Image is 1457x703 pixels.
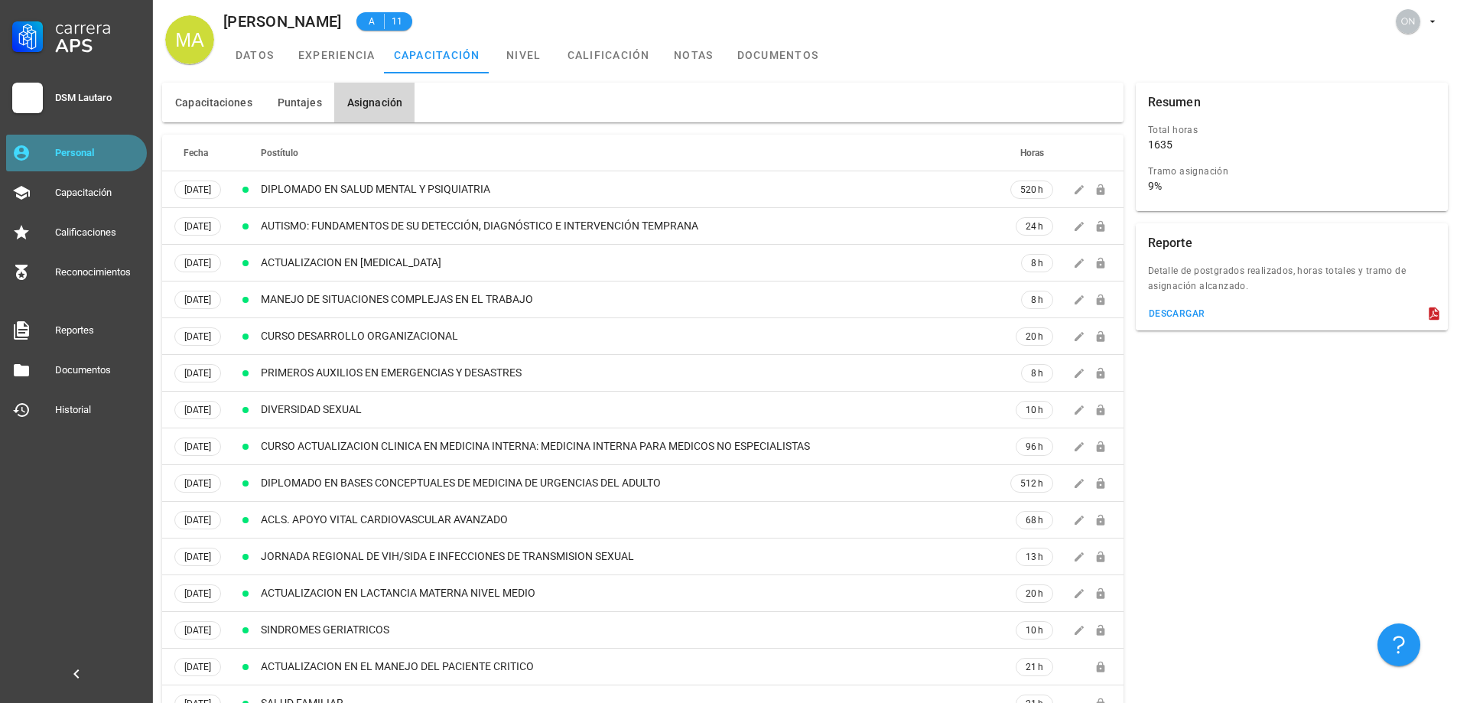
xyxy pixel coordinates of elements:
[184,548,211,565] span: [DATE]
[184,181,211,198] span: [DATE]
[1026,402,1043,418] span: 10 h
[334,83,415,122] button: Asignación
[277,96,322,109] span: Puntajes
[366,14,378,29] span: A
[1148,83,1201,122] div: Resumen
[261,622,1004,638] div: SINDROMES GERIATRICOS
[1031,292,1043,308] span: 8 h
[184,659,211,675] span: [DATE]
[184,475,211,492] span: [DATE]
[261,218,1004,234] div: AUTISMO: FUNDAMENTOS DE SU DETECCIÓN, DIAGNÓSTICO E INTERVENCIÓN TEMPRANA
[1026,623,1043,638] span: 10 h
[728,37,828,73] a: documentos
[1396,9,1420,34] div: avatar
[55,92,141,104] div: DSM Lautaro
[1026,549,1043,565] span: 13 h
[1020,182,1043,197] span: 520 h
[1142,303,1211,324] button: descargar
[1031,366,1043,381] span: 8 h
[261,365,1004,381] div: PRIMEROS AUXILIOS EN EMERGENCIAS Y DESASTRES
[162,135,233,171] th: Fecha
[6,135,147,171] a: Personal
[184,365,211,382] span: [DATE]
[6,352,147,389] a: Documentos
[1136,263,1448,303] div: Detalle de postgrados realizados, horas totales y tramo de asignación alcanzado.
[223,13,341,30] div: [PERSON_NAME]
[184,438,211,455] span: [DATE]
[1148,308,1205,319] div: descargar
[261,291,1004,308] div: MANEJO DE SITUACIONES COMPLEJAS EN EL TRABAJO
[55,147,141,159] div: Personal
[261,148,298,158] span: Postítulo
[265,83,334,122] button: Puntajes
[1026,659,1043,675] span: 21 h
[6,214,147,251] a: Calificaciones
[55,404,141,416] div: Historial
[184,402,211,418] span: [DATE]
[162,83,265,122] button: Capacitaciones
[261,402,1004,418] div: DIVERSIDAD SEXUAL
[261,438,1004,454] div: CURSO ACTUALIZACION CLINICA EN MEDICINA INTERNA: MEDICINA INTERNA PARA MEDICOS NO ESPECIALISTAS
[55,18,141,37] div: Carrera
[261,659,1004,675] div: ACTUALIZACION EN EL MANEJO DEL PACIENTE CRITICO
[261,181,1004,197] div: DIPLOMADO EN SALUD MENTAL Y PSIQUIATRIA
[261,255,1004,271] div: ACTUALIZACION EN [MEDICAL_DATA]
[261,328,1004,344] div: CURSO DESARROLLO ORGANIZACIONAL
[289,37,385,73] a: experiencia
[1026,439,1043,454] span: 96 h
[1031,255,1043,271] span: 8 h
[175,15,204,64] span: MA
[184,291,211,308] span: [DATE]
[184,585,211,602] span: [DATE]
[184,328,211,345] span: [DATE]
[174,96,252,109] span: Capacitaciones
[6,254,147,291] a: Reconocimientos
[1020,148,1044,158] span: Horas
[261,548,1004,565] div: JORNADA REGIONAL DE VIH/SIDA E INFECCIONES DE TRANSMISION SEXUAL
[6,174,147,211] a: Capacitación
[1026,219,1043,234] span: 24 h
[346,96,402,109] span: Asignación
[659,37,728,73] a: notas
[6,392,147,428] a: Historial
[258,135,1007,171] th: Postítulo
[1026,586,1043,601] span: 20 h
[1148,122,1423,138] div: Total horas
[261,475,1004,491] div: DIPLOMADO EN BASES CONCEPTUALES DE MEDICINA DE URGENCIAS DEL ADULTO
[165,15,214,64] div: avatar
[1007,135,1056,171] th: Horas
[558,37,659,73] a: calificación
[184,512,211,529] span: [DATE]
[1148,164,1423,179] div: Tramo asignación
[55,37,141,55] div: APS
[220,37,289,73] a: datos
[1148,179,1162,193] div: 9%
[6,312,147,349] a: Reportes
[385,37,489,73] a: capacitación
[184,218,211,235] span: [DATE]
[184,148,208,158] span: Fecha
[1026,513,1043,528] span: 68 h
[391,14,403,29] span: 11
[1148,138,1172,151] div: 1635
[1148,223,1192,263] div: Reporte
[55,324,141,337] div: Reportes
[184,255,211,272] span: [DATE]
[489,37,558,73] a: nivel
[261,512,1004,528] div: ACLS. APOYO VITAL CARDIOVASCULAR AVANZADO
[184,622,211,639] span: [DATE]
[261,585,1004,601] div: ACTUALIZACION EN LACTANCIA MATERNA NIVEL MEDIO
[1020,476,1043,491] span: 512 h
[55,187,141,199] div: Capacitación
[55,226,141,239] div: Calificaciones
[1026,329,1043,344] span: 20 h
[55,266,141,278] div: Reconocimientos
[55,364,141,376] div: Documentos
